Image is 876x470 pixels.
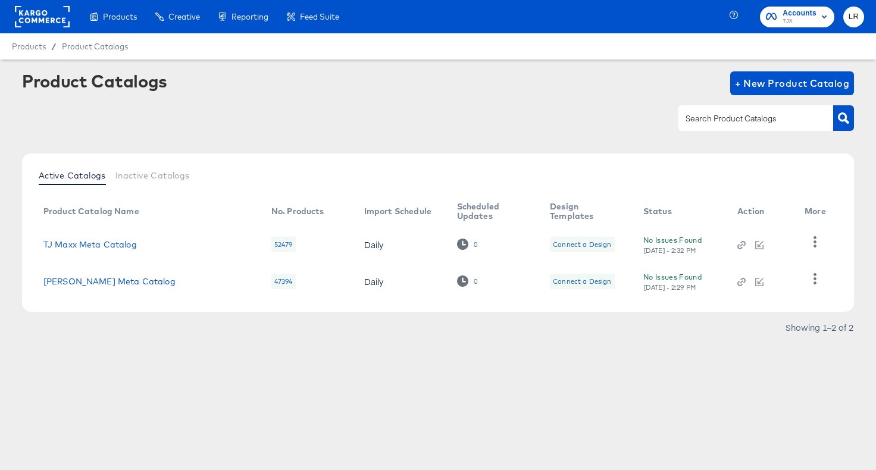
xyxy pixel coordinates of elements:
button: + New Product Catalog [730,71,855,95]
td: Daily [355,263,448,300]
div: Connect a Design [553,277,611,286]
td: Daily [355,226,448,263]
input: Search Product Catalogs [683,112,810,126]
span: LR [848,10,859,24]
div: Connect a Design [553,240,611,249]
button: AccountsTJX [760,7,834,27]
div: Scheduled Updates [457,202,527,221]
button: LR [843,7,864,27]
span: TJX [783,17,816,26]
span: Accounts [783,7,816,20]
div: 0 [473,240,478,249]
span: + New Product Catalog [735,75,850,92]
div: Import Schedule [364,206,431,216]
div: 0 [473,277,478,286]
span: Reporting [231,12,268,21]
span: Feed Suite [300,12,339,21]
a: Product Catalogs [62,42,128,51]
span: Creative [168,12,200,21]
div: Product Catalog Name [43,206,139,216]
a: TJ Maxx Meta Catalog [43,240,137,249]
div: Showing 1–2 of 2 [785,323,854,331]
div: 47394 [271,274,296,289]
span: Products [12,42,46,51]
div: 52479 [271,237,296,252]
div: No. Products [271,206,324,216]
div: Connect a Design [550,237,614,252]
a: [PERSON_NAME] Meta Catalog [43,277,176,286]
div: Connect a Design [550,274,614,289]
div: 0 [457,275,478,287]
span: Active Catalogs [39,171,106,180]
div: Product Catalogs [22,71,167,90]
th: Status [634,198,728,226]
div: 0 [457,239,478,250]
span: Inactive Catalogs [115,171,190,180]
div: Design Templates [550,202,620,221]
span: Products [103,12,137,21]
th: More [795,198,840,226]
span: / [46,42,62,51]
th: Action [728,198,795,226]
